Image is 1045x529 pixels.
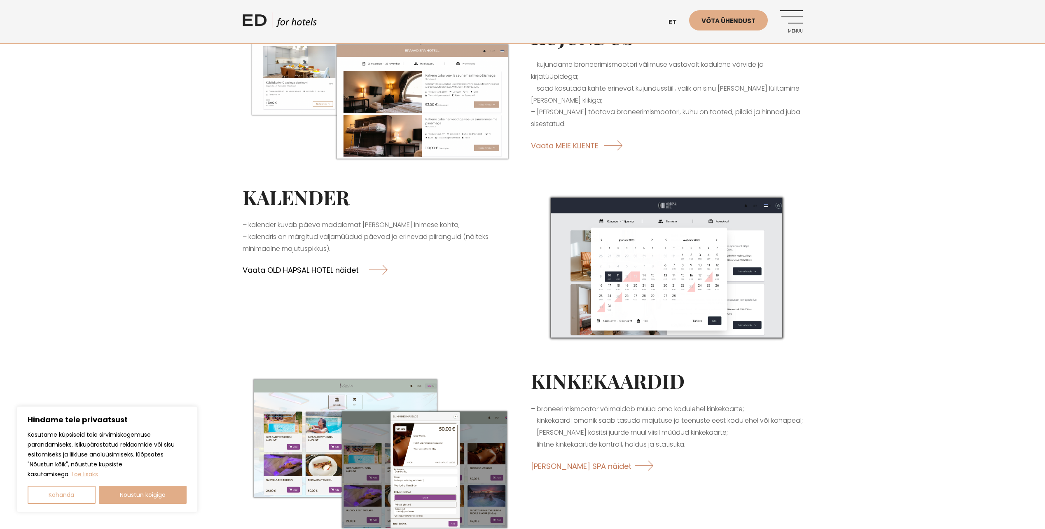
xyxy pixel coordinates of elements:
p: – kujundame broneerimismootori välimuse vastavalt kodulehe värvide ja kirjatüüpidega; – saad kasu... [531,59,803,130]
p: – broneerimismootor võimaldab müüa oma kodulehel kinkekaarte; – kinkekaardi omanik saab tasuda ma... [531,403,803,451]
h2: KINKEKAARDID [531,369,803,393]
span: Menüü [780,29,803,34]
a: et [664,12,689,33]
button: Nõustun kõigiga [99,486,187,504]
a: Menüü [780,10,803,33]
p: – kalender kuvab päeva madalamat [PERSON_NAME] inimese kohta; – kalendris on märgitud väljamüüdud... [243,219,514,255]
h2: KALENDER [243,185,514,209]
a: ED HOTELS [243,12,317,33]
p: Kasutame küpsiseid teie sirvimiskogemuse parandamiseks, isikupärastatud reklaamide või sisu esita... [28,430,187,479]
h2: SINU KODULEHELE SOBIV KUJUNDUS [531,1,803,49]
button: Kohanda [28,486,96,504]
p: Hindame teie privaatsust [28,415,187,425]
a: Loe lisaks [71,470,98,479]
a: [PERSON_NAME] SPA näidet [531,455,660,477]
a: Vaata OLD HAPSAL HOTEL näidet [243,259,388,281]
a: Võta ühendust [689,10,768,30]
a: Vaata MEIE KLIENTE [531,134,627,156]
